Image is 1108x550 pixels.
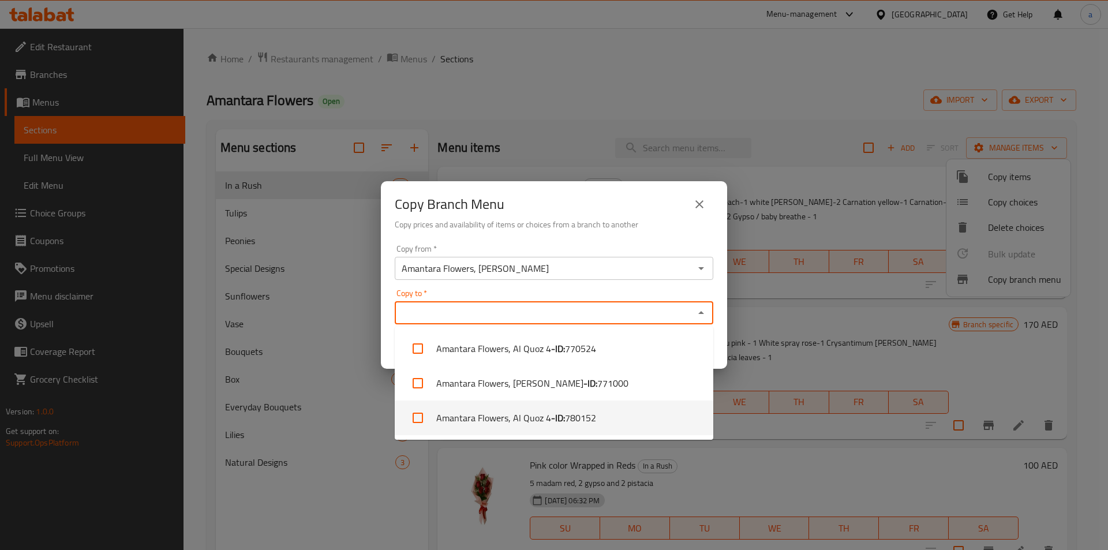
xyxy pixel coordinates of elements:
h2: Copy Branch Menu [395,195,504,214]
button: close [686,190,713,218]
li: Amantara Flowers, [PERSON_NAME] [395,366,713,401]
li: Amantara Flowers, Al Quoz 4 [395,331,713,366]
h6: Copy prices and availability of items or choices from a branch to another [395,218,713,231]
span: 770524 [565,342,596,356]
span: 780152 [565,411,596,425]
button: Open [693,260,709,276]
b: - ID: [551,411,565,425]
button: Close [693,305,709,321]
b: - ID: [583,376,597,390]
b: - ID: [551,342,565,356]
li: Amantara Flowers, Al Quoz 4 [395,401,713,435]
span: 771000 [597,376,628,390]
